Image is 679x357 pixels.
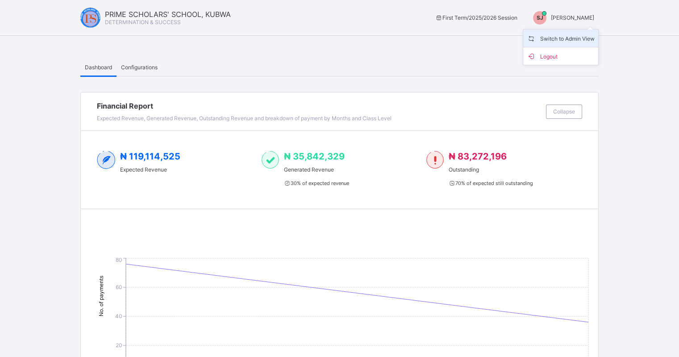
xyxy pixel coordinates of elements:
[105,19,181,25] span: DETERMINATION & SUCCESS
[448,166,533,173] span: Outstanding
[527,51,595,61] span: Logout
[523,29,598,47] li: dropdown-list-item-name-0
[537,14,543,21] span: SJ
[448,180,533,186] span: 70 % of expected still outstanding
[435,14,517,21] span: session/term information
[85,64,112,71] span: Dashboard
[115,313,122,319] tspan: 40
[283,151,344,162] span: ₦ 35,842,329
[97,151,116,169] img: expected-2.4343d3e9d0c965b919479240f3db56ac.svg
[97,115,392,122] span: Expected Revenue, Generated Revenue, Outstanding Revenue and breakdown of payment by Months and C...
[553,108,575,115] span: Collapse
[98,276,104,316] tspan: No. of payments
[121,64,158,71] span: Configurations
[120,166,180,173] span: Expected Revenue
[283,180,349,186] span: 30 % of expected revenue
[523,47,598,65] li: dropdown-list-item-buttom-1
[448,151,506,162] span: ₦ 83,272,196
[551,14,594,21] span: [PERSON_NAME]
[262,151,279,169] img: paid-1.3eb1404cbcb1d3b736510a26bbfa3ccb.svg
[116,284,122,290] tspan: 60
[283,166,349,173] span: Generated Revenue
[116,342,122,349] tspan: 20
[120,151,180,162] span: ₦ 119,114,525
[105,10,231,19] span: PRIME SCHOLARS' SCHOOL, KUBWA
[97,101,542,110] span: Financial Report
[527,33,595,43] span: Switch to Admin View
[116,256,122,263] tspan: 80
[426,151,444,169] img: outstanding-1.146d663e52f09953f639664a84e30106.svg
